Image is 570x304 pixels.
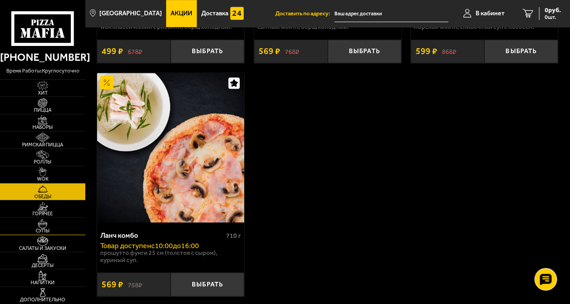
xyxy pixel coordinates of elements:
[100,76,114,89] img: Акционный
[257,23,398,31] p: Сытный Wok M, Борщ холодный.
[414,23,555,31] p: Морской Wok M, Сливочный суп с лососем.
[334,5,449,22] input: Ваш адрес доставки
[545,14,561,20] span: 0 шт.
[100,231,224,240] div: Ланч комбо
[484,40,558,63] button: Выбрать
[259,47,280,56] span: 569 ₽
[100,23,241,31] p: Wok классический с рисом M, Борщ холодный.
[201,10,228,17] span: Доставка
[416,47,437,56] span: 599 ₽
[97,73,244,223] img: Ланч комбо
[476,10,505,17] span: В кабинет
[128,47,142,55] s: 678 ₽
[102,280,123,289] span: 569 ₽
[545,7,561,14] span: 0 руб.
[285,47,299,55] s: 768 ₽
[441,47,456,55] s: 868 ₽
[275,11,334,17] span: Доставить по адресу:
[100,250,241,264] p: Прошутто Фунги 25 см (толстое с сыром), Куриный суп.
[128,280,142,288] s: 758 ₽
[334,5,449,22] span: улица Руднева, 30к3
[171,10,192,17] span: Акции
[171,272,244,296] button: Выбрать
[171,40,244,63] button: Выбрать
[100,241,151,250] span: Товар доступен
[151,241,199,250] span: c 10:00 до 16:00
[230,7,244,20] img: 15daf4d41897b9f0e9f617042186c801.svg
[97,73,244,223] a: АкционныйЛанч комбо
[102,47,123,56] span: 499 ₽
[99,10,162,17] span: [GEOGRAPHIC_DATA]
[226,232,241,240] span: 710 г
[328,40,401,63] button: Выбрать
